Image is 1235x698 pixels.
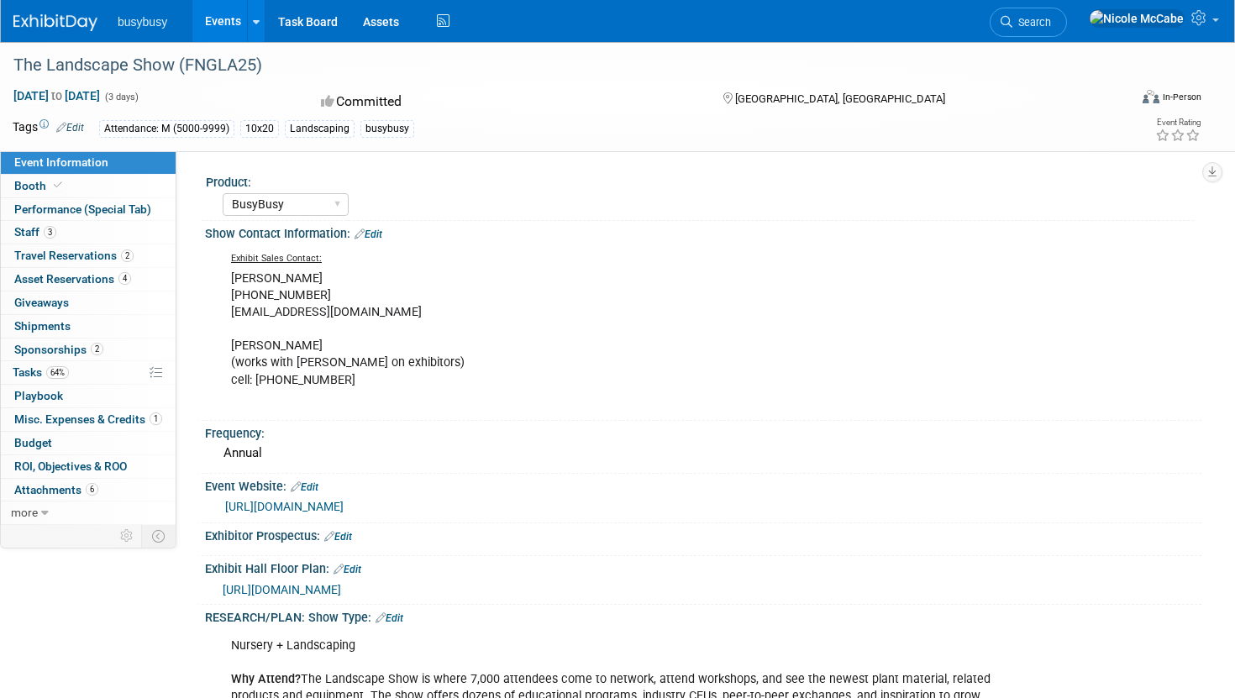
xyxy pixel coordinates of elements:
span: Event Information [14,155,108,169]
span: more [11,506,38,519]
u: Exhibit Sales Contact: [231,253,322,264]
span: Misc. Expenses & Credits [14,412,162,426]
a: Attachments6 [1,479,176,501]
i: Booth reservation complete [54,181,62,190]
span: Asset Reservations [14,272,131,286]
span: 64% [46,366,69,379]
a: Playbook [1,385,176,407]
div: Committed [316,87,696,117]
div: Show Contact Information: [205,221,1201,243]
div: Exhibit Hall Floor Plan: [205,556,1201,578]
span: Booth [14,179,66,192]
a: Budget [1,432,176,454]
span: Playbook [14,389,63,402]
span: Travel Reservations [14,249,134,262]
a: Staff3 [1,221,176,244]
div: Annual [218,440,1189,466]
a: [URL][DOMAIN_NAME] [225,500,344,513]
span: Tasks [13,365,69,379]
td: Tags [13,118,84,138]
span: 6 [86,483,98,496]
a: Edit [376,612,403,624]
div: Event Format [1024,87,1201,113]
div: Frequency: [205,421,1201,442]
a: Travel Reservations2 [1,244,176,267]
div: Attendance: M (5000-9999) [99,120,234,138]
a: Search [990,8,1067,37]
a: Edit [56,122,84,134]
span: [GEOGRAPHIC_DATA], [GEOGRAPHIC_DATA] [735,92,945,105]
a: Giveaways [1,291,176,314]
img: ExhibitDay [13,14,97,31]
span: busybusy [118,15,167,29]
span: Staff [14,225,56,239]
td: Toggle Event Tabs [142,525,176,547]
a: Edit [291,481,318,493]
a: Edit [334,564,361,575]
a: Event Information [1,151,176,174]
a: Tasks64% [1,361,176,384]
span: Sponsorships [14,343,103,356]
td: Personalize Event Tab Strip [113,525,142,547]
span: 2 [91,343,103,355]
span: Attachments [14,483,98,496]
a: Misc. Expenses & Credits1 [1,408,176,431]
span: Search [1012,16,1051,29]
a: Asset Reservations4 [1,268,176,291]
span: [DATE] [DATE] [13,88,101,103]
a: Edit [324,531,352,543]
span: 4 [118,272,131,285]
div: RESEARCH/PLAN: Show Type: [205,605,1201,627]
span: to [49,89,65,102]
div: The Landscape Show (FNGLA25) [8,50,1101,81]
a: Booth [1,175,176,197]
span: Budget [14,436,52,449]
div: [PERSON_NAME] [PHONE_NUMBER] [EMAIL_ADDRESS][DOMAIN_NAME] [PERSON_NAME] (works with [PERSON_NAME]... [219,245,1010,414]
span: Performance (Special Tab) [14,202,151,216]
a: Performance (Special Tab) [1,198,176,221]
span: 3 [44,226,56,239]
a: [URL][DOMAIN_NAME] [223,583,341,596]
span: 2 [121,249,134,262]
div: Event Rating [1155,118,1201,127]
a: Shipments [1,315,176,338]
span: Giveaways [14,296,69,309]
img: Nicole McCabe [1089,9,1185,28]
span: Shipments [14,319,71,333]
span: ROI, Objectives & ROO [14,459,127,473]
span: (3 days) [103,92,139,102]
div: Event Website: [205,474,1201,496]
div: Product: [206,170,1194,191]
div: Landscaping [285,120,355,138]
div: Exhibitor Prospectus: [205,523,1201,545]
span: 1 [150,412,162,425]
a: ROI, Objectives & ROO [1,455,176,478]
a: Sponsorships2 [1,339,176,361]
div: busybusy [360,120,414,138]
div: 10x20 [240,120,279,138]
a: Edit [355,228,382,240]
img: Format-Inperson.png [1143,90,1159,103]
a: more [1,501,176,524]
div: In-Person [1162,91,1201,103]
b: Why Attend? [231,672,301,686]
